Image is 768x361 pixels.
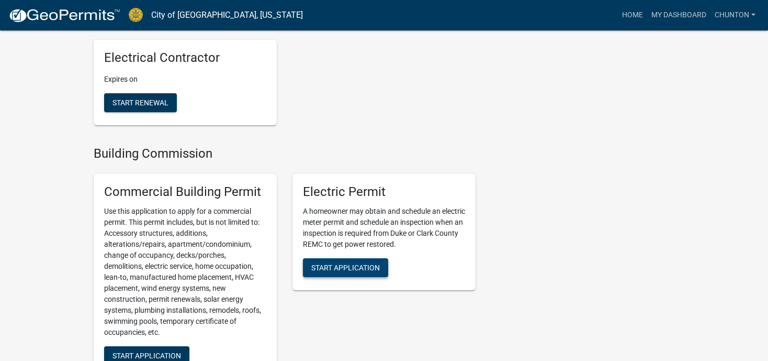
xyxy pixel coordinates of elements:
[104,74,266,85] p: Expires on
[311,263,380,271] span: Start Application
[129,8,143,22] img: City of Jeffersonville, Indiana
[303,258,388,277] button: Start Application
[618,5,647,25] a: Home
[104,206,266,338] p: Use this application to apply for a commercial permit. This permit includes, but is not limited t...
[112,99,168,107] span: Start Renewal
[303,184,465,200] h5: Electric Permit
[303,206,465,250] p: A homeowner may obtain and schedule an electric meter permit and schedule an inspection when an i...
[104,184,266,200] h5: Commercial Building Permit
[710,5,760,25] a: chunton
[104,50,266,65] h5: Electrical Contractor
[647,5,710,25] a: My Dashboard
[94,146,476,161] h4: Building Commission
[112,351,181,359] span: Start Application
[151,6,303,24] a: City of [GEOGRAPHIC_DATA], [US_STATE]
[104,93,177,112] button: Start Renewal
[94,12,476,134] wm-registration-list-section: My Contractor Registration Renewals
